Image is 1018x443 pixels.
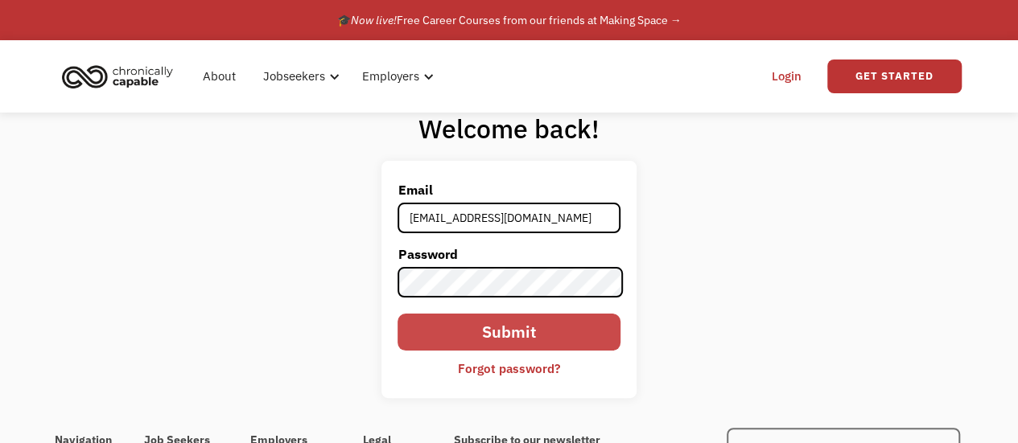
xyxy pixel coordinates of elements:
[446,355,572,382] a: Forgot password?
[762,51,811,102] a: Login
[57,59,185,94] a: home
[362,67,419,86] div: Employers
[381,113,636,145] h1: Welcome back!
[193,51,245,102] a: About
[263,67,325,86] div: Jobseekers
[398,177,620,203] label: Email
[352,51,439,102] div: Employers
[398,314,620,351] input: Submit
[398,177,620,382] form: Email Form 2
[458,359,560,378] div: Forgot password?
[827,59,962,93] a: Get Started
[351,13,397,27] em: Now live!
[398,203,620,233] input: john@doe.com
[337,10,682,30] div: 🎓 Free Career Courses from our friends at Making Space →
[398,241,620,267] label: Password
[253,51,344,102] div: Jobseekers
[57,59,178,94] img: Chronically Capable logo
